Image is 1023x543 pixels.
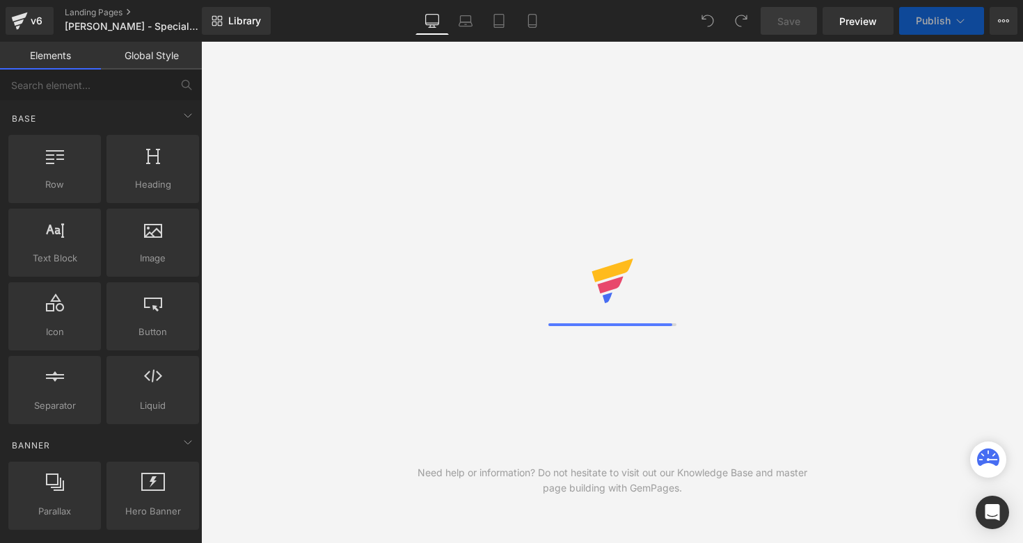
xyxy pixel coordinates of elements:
span: Publish [916,15,951,26]
a: Mobile [516,7,549,35]
span: Text Block [13,251,97,266]
span: Icon [13,325,97,339]
div: Need help or information? Do not hesitate to visit out our Knowledge Base and master page buildin... [406,465,818,496]
span: Button [111,325,195,339]
div: v6 [28,12,45,30]
span: Banner [10,439,51,452]
span: Row [13,177,97,192]
a: Preview [823,7,894,35]
span: Parallax [13,504,97,519]
span: Preview [839,14,877,29]
a: Global Style [101,42,202,70]
span: [PERSON_NAME] - Special Offer (Removed filter drop down) [65,21,198,32]
span: Hero Banner [111,504,195,519]
span: Heading [111,177,195,192]
span: Liquid [111,398,195,413]
button: Publish [899,7,984,35]
a: Laptop [449,7,482,35]
span: Base [10,112,38,125]
a: Tablet [482,7,516,35]
span: Separator [13,398,97,413]
span: Library [228,15,261,27]
a: New Library [202,7,271,35]
button: Redo [727,7,755,35]
button: Undo [694,7,722,35]
a: Landing Pages [65,7,225,18]
a: Desktop [415,7,449,35]
a: v6 [6,7,54,35]
div: Open Intercom Messenger [976,496,1009,529]
button: More [990,7,1017,35]
span: Image [111,251,195,266]
span: Save [777,14,800,29]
